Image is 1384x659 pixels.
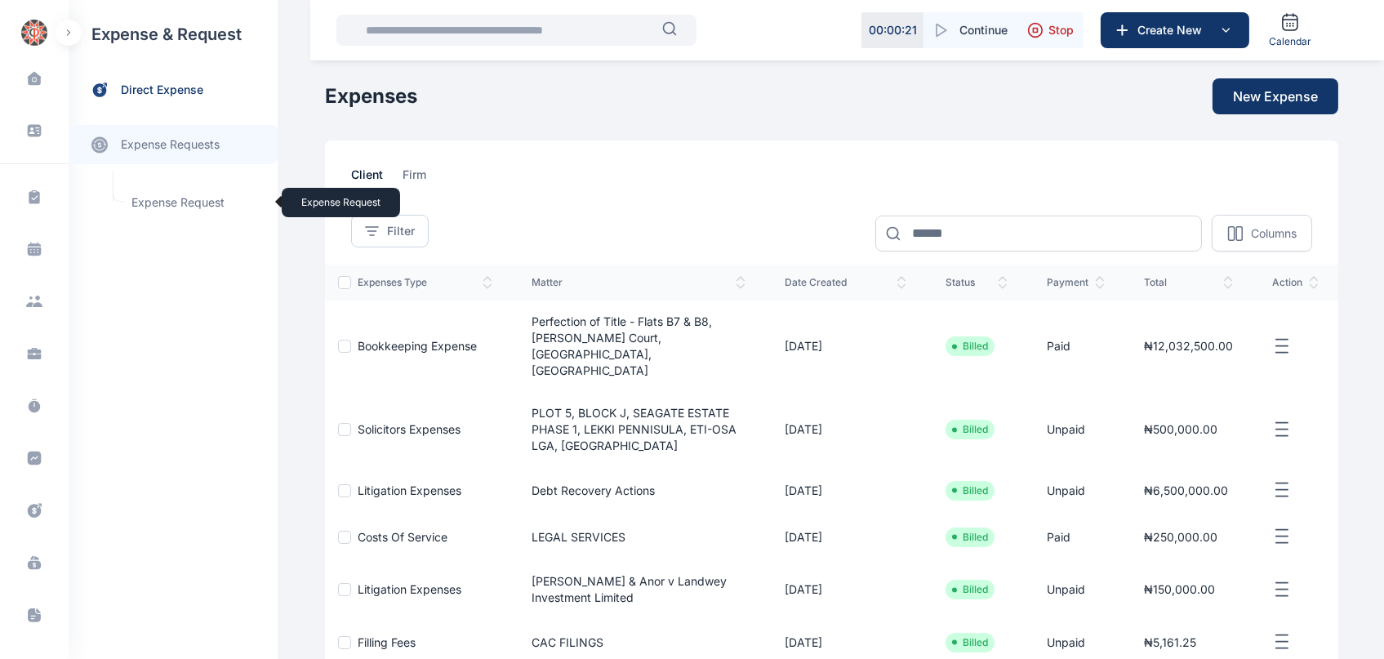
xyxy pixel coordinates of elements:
[358,483,461,497] a: Litigation Expenses
[1027,467,1124,514] td: Unpaid
[1027,392,1124,467] td: Unpaid
[69,112,278,164] div: expense requests
[351,215,429,247] button: Filter
[1213,78,1338,114] button: New Expense
[952,484,988,497] li: Billed
[403,167,446,192] a: firm
[765,467,926,514] td: [DATE]
[1027,514,1124,560] td: Paid
[765,301,926,392] td: [DATE]
[512,560,765,619] td: [PERSON_NAME] & Anor v Landwey Investment Limited
[952,423,988,436] li: Billed
[1212,215,1312,252] button: Columns
[1144,422,1217,436] span: ₦500,000.00
[1251,225,1297,242] p: Columns
[1027,301,1124,392] td: Paid
[1144,635,1196,649] span: ₦5,161.25
[358,276,492,289] span: expenses type
[1144,582,1215,596] span: ₦150,000.00
[358,635,416,649] a: Filling Fees
[358,339,477,353] a: Bookkeeping Expense
[869,22,917,38] p: 00 : 00 : 21
[512,467,765,514] td: Debt Recovery Actions
[351,167,403,192] a: client
[785,276,906,289] span: date created
[512,392,765,467] td: PLOT 5, BLOCK J, SEAGATE ESTATE PHASE 1, LEKKI PENNISULA, ETI-OSA LGA, [GEOGRAPHIC_DATA]
[532,276,745,289] span: matter
[69,125,278,164] a: expense requests
[358,582,461,596] a: Litigation Expenses
[1144,530,1217,544] span: ₦250,000.00
[765,392,926,467] td: [DATE]
[1144,276,1233,289] span: total
[122,187,269,218] span: Expense Request
[325,83,417,109] h1: Expenses
[1233,87,1318,106] span: New Expense
[1262,6,1318,55] a: Calendar
[122,187,269,218] a: Expense RequestExpense Request
[952,340,988,353] li: Billed
[1047,276,1105,289] span: payment
[358,422,461,436] a: Solicitors Expenses
[946,276,1008,289] span: status
[1144,483,1228,497] span: ₦6,500,000.00
[923,12,1017,48] button: Continue
[1017,12,1084,48] button: Stop
[952,583,988,596] li: Billed
[351,167,383,192] span: client
[358,530,447,544] a: Costs of Service
[952,636,988,649] li: Billed
[512,301,765,392] td: Perfection of Title - Flats B7 & B8, [PERSON_NAME] Court, [GEOGRAPHIC_DATA], [GEOGRAPHIC_DATA]
[1027,560,1124,619] td: Unpaid
[121,82,203,99] span: direct expense
[952,531,988,544] li: Billed
[387,223,415,239] span: Filter
[1144,339,1233,353] span: ₦12,032,500.00
[1131,22,1216,38] span: Create New
[1048,22,1074,38] span: Stop
[959,22,1008,38] span: Continue
[765,514,926,560] td: [DATE]
[512,514,765,560] td: LEGAL SERVICES
[1269,35,1311,48] span: Calendar
[403,167,426,192] span: firm
[1101,12,1249,48] button: Create New
[765,560,926,619] td: [DATE]
[69,69,278,112] a: direct expense
[1272,276,1319,289] span: action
